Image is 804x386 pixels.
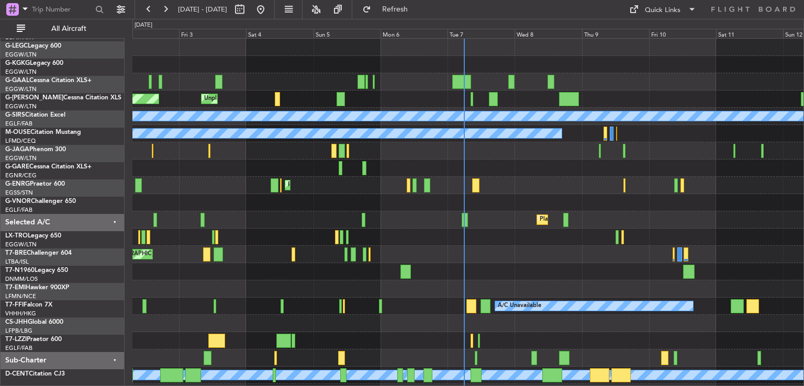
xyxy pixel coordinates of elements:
div: Planned Maint [GEOGRAPHIC_DATA] ([GEOGRAPHIC_DATA]) [288,177,453,193]
a: EGSS/STN [5,189,33,197]
a: LTBA/ISL [5,258,29,266]
div: Wed 8 [515,29,582,38]
a: G-ENRGPraetor 600 [5,181,65,187]
a: DNMM/LOS [5,275,38,283]
a: VHHH/HKG [5,310,36,317]
a: EGNR/CEG [5,172,37,179]
div: Thu 2 [112,29,179,38]
span: T7-N1960 [5,267,35,274]
a: LX-TROLegacy 650 [5,233,61,239]
div: Quick Links [645,5,680,16]
div: Mon 6 [381,29,448,38]
a: G-SIRSCitation Excel [5,112,65,118]
a: G-GARECessna Citation XLS+ [5,164,92,170]
a: LFPB/LBG [5,327,32,335]
span: G-ENRG [5,181,30,187]
input: Trip Number [32,2,92,17]
a: G-KGKGLegacy 600 [5,60,63,66]
a: EGGW/LTN [5,51,37,59]
a: T7-BREChallenger 604 [5,250,72,256]
button: Refresh [358,1,420,18]
a: EGGW/LTN [5,241,37,248]
div: Sat 11 [716,29,783,38]
span: CS-JHH [5,319,28,325]
span: G-[PERSON_NAME] [5,95,63,101]
span: T7-LZZI [5,336,27,343]
div: Fri 10 [649,29,716,38]
a: G-[PERSON_NAME]Cessna Citation XLS [5,95,121,101]
div: Sat 4 [246,29,313,38]
span: T7-FFI [5,302,24,308]
span: T7-BRE [5,250,27,256]
a: CS-JHHGlobal 6000 [5,319,63,325]
a: EGLF/FAB [5,206,32,214]
div: Thu 9 [582,29,649,38]
a: G-LEGCLegacy 600 [5,43,61,49]
span: Refresh [373,6,417,13]
span: G-GARE [5,164,29,170]
a: G-VNORChallenger 650 [5,198,76,205]
div: Unplanned Maint [GEOGRAPHIC_DATA] [204,91,311,107]
span: G-SIRS [5,112,25,118]
a: LFMD/CEQ [5,137,36,145]
a: LFMN/NCE [5,292,36,300]
span: [DATE] - [DATE] [178,5,227,14]
a: T7-N1960Legacy 650 [5,267,68,274]
a: EGLF/FAB [5,344,32,352]
a: M-OUSECitation Mustang [5,129,81,135]
a: EGGW/LTN [5,68,37,76]
a: D-CENTCitation CJ3 [5,371,65,377]
div: Tue 7 [448,29,515,38]
span: G-VNOR [5,198,31,205]
span: M-OUSE [5,129,30,135]
span: G-LEGC [5,43,28,49]
div: [DATE] [135,21,152,30]
a: EGLF/FAB [5,120,32,128]
a: EGGW/LTN [5,154,37,162]
a: T7-LZZIPraetor 600 [5,336,62,343]
a: G-JAGAPhenom 300 [5,146,66,153]
button: All Aircraft [12,20,114,37]
span: G-KGKG [5,60,30,66]
a: EGGW/LTN [5,85,37,93]
span: LX-TRO [5,233,28,239]
a: T7-FFIFalcon 7X [5,302,52,308]
div: A/C Unavailable [498,298,541,314]
div: Sun 5 [314,29,381,38]
span: T7-EMI [5,285,26,291]
a: G-GAALCessna Citation XLS+ [5,77,92,84]
div: Fri 3 [179,29,246,38]
span: D-CENT [5,371,29,377]
a: EGGW/LTN [5,103,37,110]
button: Quick Links [624,1,701,18]
span: All Aircraft [27,25,110,32]
div: Planned Maint [GEOGRAPHIC_DATA] ([GEOGRAPHIC_DATA]) [540,212,705,228]
span: G-GAAL [5,77,29,84]
span: G-JAGA [5,146,29,153]
a: T7-EMIHawker 900XP [5,285,69,291]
